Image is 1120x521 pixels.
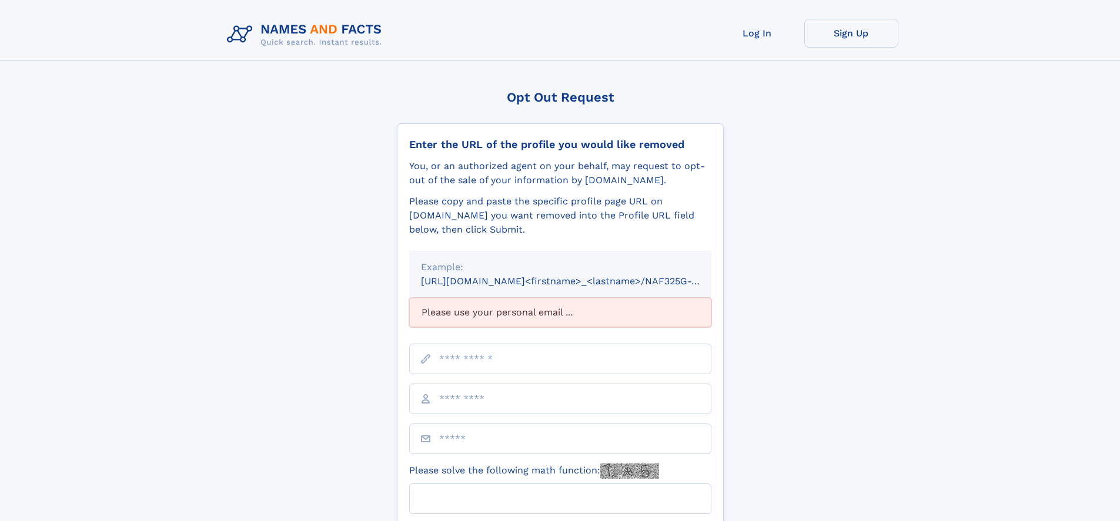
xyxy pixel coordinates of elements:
label: Please solve the following math function: [409,463,659,479]
a: Log In [710,19,804,48]
small: [URL][DOMAIN_NAME]<firstname>_<lastname>/NAF325G-xxxxxxxx [421,275,734,287]
div: Opt Out Request [397,90,724,105]
div: Please use your personal email ... [409,298,711,327]
div: Please copy and paste the specific profile page URL on [DOMAIN_NAME] you want removed into the Pr... [409,194,711,237]
a: Sign Up [804,19,898,48]
div: You, or an authorized agent on your behalf, may request to opt-out of the sale of your informatio... [409,159,711,187]
img: Logo Names and Facts [222,19,392,51]
div: Example: [421,260,700,274]
div: Enter the URL of the profile you would like removed [409,138,711,151]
